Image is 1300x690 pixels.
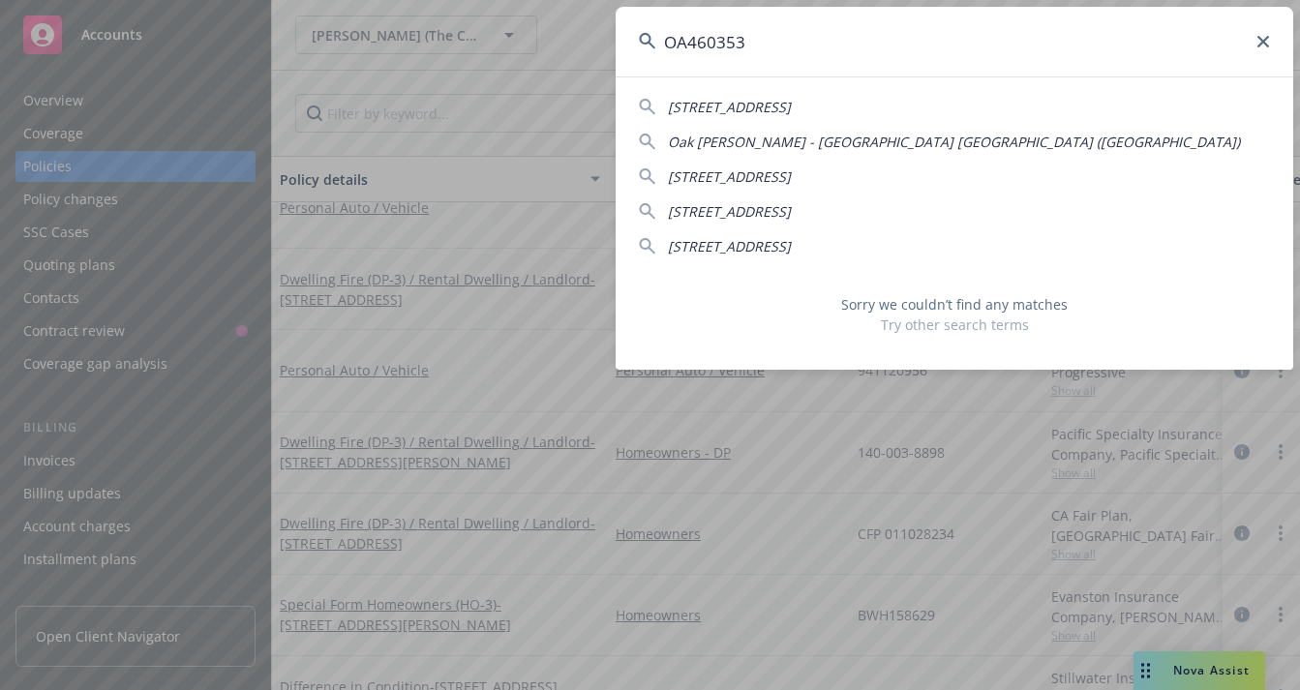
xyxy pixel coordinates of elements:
span: [STREET_ADDRESS] [668,202,791,221]
span: Sorry we couldn’t find any matches [639,294,1270,315]
span: Try other search terms [639,315,1270,335]
span: [STREET_ADDRESS] [668,98,791,116]
input: Search... [616,7,1293,76]
span: [STREET_ADDRESS] [668,167,791,186]
span: [STREET_ADDRESS] [668,237,791,255]
span: Oak [PERSON_NAME] - [GEOGRAPHIC_DATA] [GEOGRAPHIC_DATA] ([GEOGRAPHIC_DATA]) [668,133,1240,151]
